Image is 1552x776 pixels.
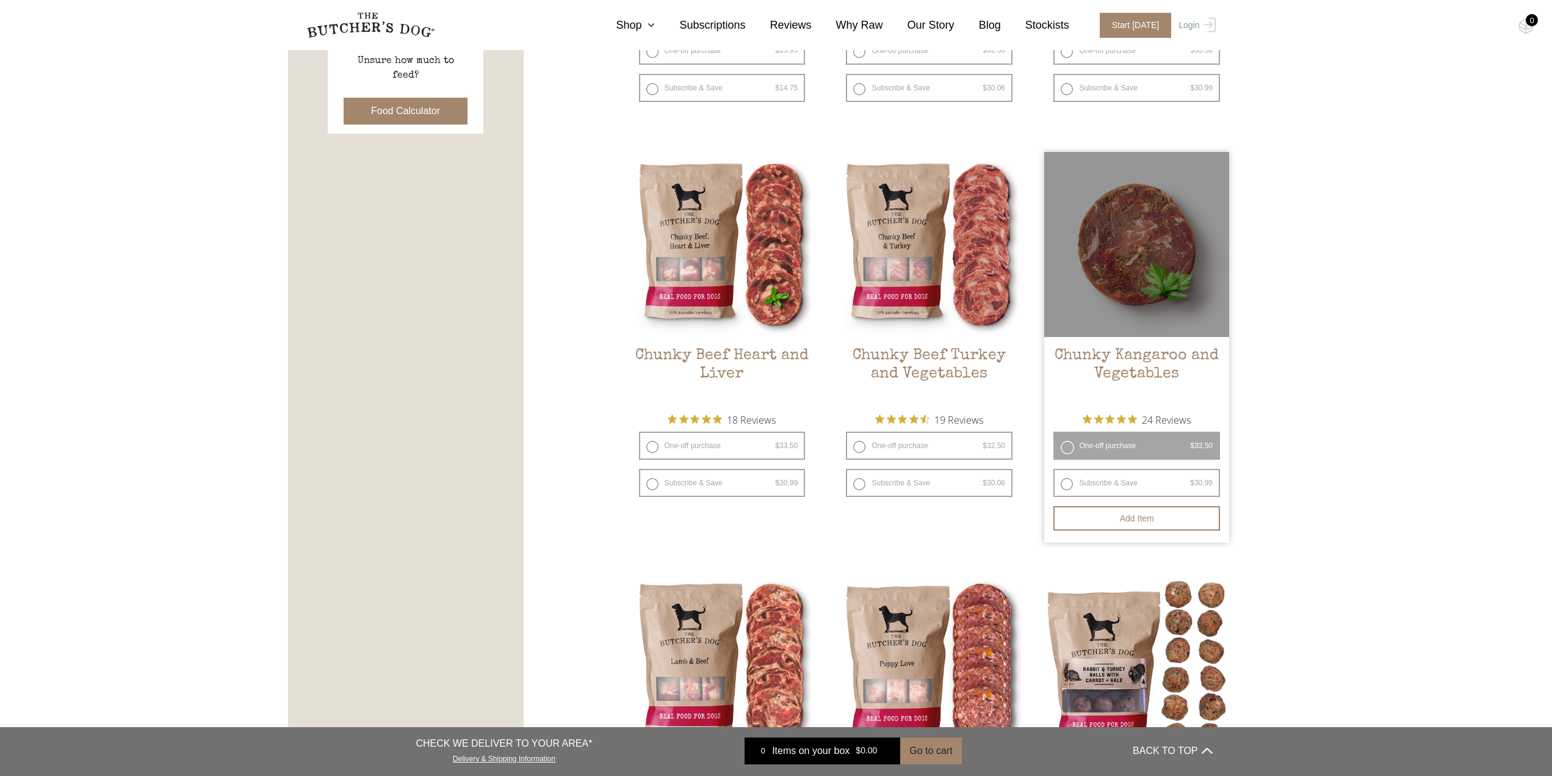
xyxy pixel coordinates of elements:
a: Subscriptions [655,17,745,34]
a: Reviews [746,17,812,34]
label: Subscribe & Save [846,74,1012,102]
span: 24 Reviews [1142,410,1191,429]
button: Go to cart [900,738,961,764]
span: $ [983,441,987,450]
label: One-off purchase [846,37,1012,65]
bdi: 32.50 [983,441,1005,450]
span: $ [1190,46,1194,54]
bdi: 30.99 [775,479,798,487]
bdi: 33.50 [1190,46,1213,54]
a: Start [DATE] [1088,13,1176,38]
span: Items on your box [772,744,850,758]
a: Login [1175,13,1215,38]
button: BACK TO TOP [1133,736,1212,766]
bdi: 30.06 [983,84,1005,92]
a: Chunky Kangaroo and Vegetables [1044,152,1229,404]
label: One-off purchase [846,432,1012,460]
label: Subscribe & Save [846,469,1012,497]
h2: Chunky Kangaroo and Vegetables [1044,347,1229,404]
bdi: 30.99 [1190,479,1213,487]
label: Subscribe & Save [639,469,806,497]
span: $ [983,84,987,92]
img: TBD_Cart-Empty.png [1518,18,1534,34]
div: 0 [1526,14,1538,26]
a: Chunky Beef Turkey and VegetablesChunky Beef Turkey and Vegetables [837,152,1022,404]
bdi: 33.50 [775,441,798,450]
span: $ [1190,84,1194,92]
bdi: 0.00 [856,746,877,756]
img: Chunky Beef Turkey and Vegetables [837,152,1022,337]
a: Blog [955,17,1001,34]
bdi: 33.50 [1190,441,1213,450]
label: One-off purchase [639,432,806,460]
bdi: 30.99 [1190,84,1213,92]
a: 0 Items on your box $0.00 [745,738,900,764]
p: CHECK WE DELIVER TO YOUR AREA* [416,736,592,751]
a: Stockists [1001,17,1069,34]
bdi: 15.95 [775,46,798,54]
span: $ [775,479,779,487]
span: $ [1190,479,1194,487]
img: Puppy Love: Beef and Chicken + Vegetables [837,572,1022,757]
p: Unsure how much to feed? [345,54,467,83]
a: Shop [591,17,655,34]
span: Start [DATE] [1100,13,1172,38]
span: 19 Reviews [934,410,983,429]
span: $ [856,746,861,756]
bdi: 14.75 [775,84,798,92]
div: 0 [754,745,772,757]
img: Lamb and Beef [630,572,815,757]
span: $ [983,46,987,54]
span: $ [775,84,779,92]
bdi: 32.50 [983,46,1005,54]
button: Rated 4.7 out of 5 stars from 19 reviews. Jump to reviews. [875,410,983,429]
a: Chunky Beef Heart and LiverChunky Beef Heart and Liver [630,152,815,404]
label: One-off purchase [639,37,806,65]
label: Subscribe & Save [1053,74,1220,102]
button: Rated 4.9 out of 5 stars from 18 reviews. Jump to reviews. [668,410,776,429]
label: Subscribe & Save [639,74,806,102]
span: 18 Reviews [727,410,776,429]
img: Chunky Beef Heart and Liver [630,152,815,337]
span: $ [775,46,779,54]
h2: Chunky Beef Heart and Liver [630,347,815,404]
span: $ [775,441,779,450]
a: Why Raw [812,17,883,34]
a: Delivery & Shipping Information [453,752,555,763]
img: Rabbit Turkey Balls + Carrot + Kale [1044,572,1229,757]
label: One-off purchase [1053,37,1220,65]
button: Food Calculator [344,98,467,125]
span: $ [983,479,987,487]
bdi: 30.06 [983,479,1005,487]
label: One-off purchase [1053,432,1220,460]
span: $ [1190,441,1194,450]
a: Our Story [883,17,955,34]
button: Add item [1053,506,1220,531]
h2: Chunky Beef Turkey and Vegetables [837,347,1022,404]
label: Subscribe & Save [1053,469,1220,497]
button: Rated 4.8 out of 5 stars from 24 reviews. Jump to reviews. [1083,410,1191,429]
